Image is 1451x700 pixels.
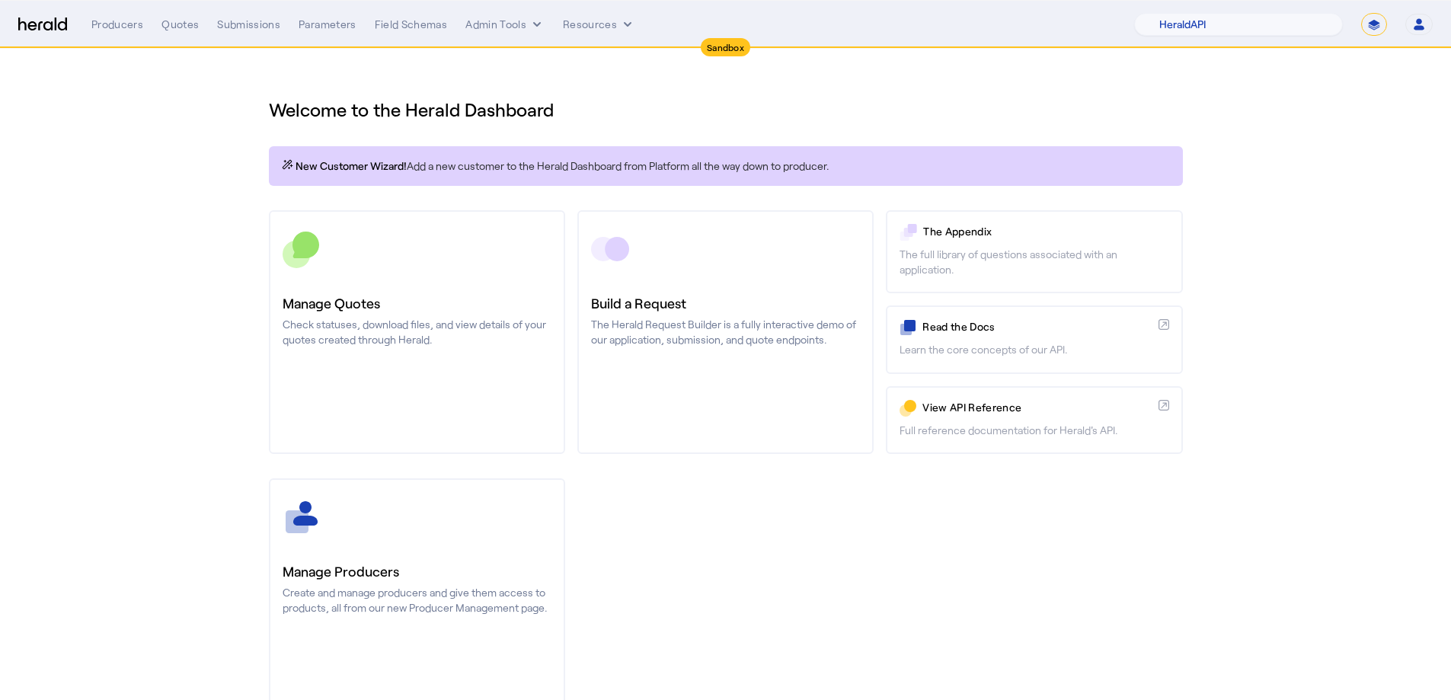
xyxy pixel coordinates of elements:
[886,210,1182,293] a: The AppendixThe full library of questions associated with an application.
[577,210,874,454] a: Build a RequestThe Herald Request Builder is a fully interactive demo of our application, submiss...
[886,386,1182,454] a: View API ReferenceFull reference documentation for Herald's API.
[281,158,1171,174] p: Add a new customer to the Herald Dashboard from Platform all the way down to producer.
[91,17,143,32] div: Producers
[299,17,356,32] div: Parameters
[375,17,448,32] div: Field Schemas
[701,38,750,56] div: Sandbox
[18,18,67,32] img: Herald Logo
[283,561,551,582] h3: Manage Producers
[922,319,1152,334] p: Read the Docs
[283,317,551,347] p: Check statuses, download files, and view details of your quotes created through Herald.
[900,342,1168,357] p: Learn the core concepts of our API.
[296,158,407,174] span: New Customer Wizard!
[283,292,551,314] h3: Manage Quotes
[217,17,280,32] div: Submissions
[283,585,551,615] p: Create and manage producers and give them access to products, all from our new Producer Managemen...
[886,305,1182,373] a: Read the DocsLearn the core concepts of our API.
[465,17,545,32] button: internal dropdown menu
[591,292,860,314] h3: Build a Request
[900,247,1168,277] p: The full library of questions associated with an application.
[923,224,1168,239] p: The Appendix
[563,17,635,32] button: Resources dropdown menu
[269,97,1183,122] h1: Welcome to the Herald Dashboard
[900,423,1168,438] p: Full reference documentation for Herald's API.
[269,210,565,454] a: Manage QuotesCheck statuses, download files, and view details of your quotes created through Herald.
[161,17,199,32] div: Quotes
[922,400,1152,415] p: View API Reference
[591,317,860,347] p: The Herald Request Builder is a fully interactive demo of our application, submission, and quote ...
